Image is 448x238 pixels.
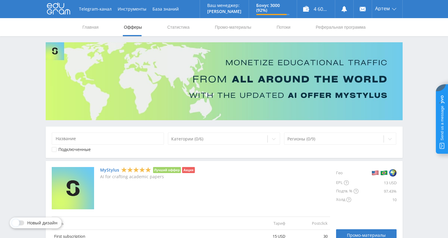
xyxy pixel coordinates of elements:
div: 13 USD [358,178,397,187]
span: Промо-материалы [347,233,386,238]
a: Статистика [167,18,190,36]
td: Цель [52,217,245,230]
a: Реферальная программа [315,18,366,36]
img: MyStylus [52,167,94,209]
a: Промо-материалы [214,18,252,36]
div: 10 [358,195,397,204]
img: Banner [46,42,403,120]
a: Офферы [123,18,143,36]
div: Холд [336,195,358,204]
p: Бонус 3000 (92%) [256,3,289,13]
a: Потоки [276,18,291,36]
td: Postclick [288,217,330,230]
td: Тариф [245,217,288,230]
span: Артем [375,6,390,11]
li: Акция [182,167,195,173]
a: MyStylus [100,168,119,172]
div: 5 Stars [121,167,151,173]
div: Подтв. % [336,187,358,195]
span: Новый дизайн [27,220,57,225]
div: EPL [336,178,358,187]
li: Лучший оффер [153,167,181,173]
input: Название [52,133,164,145]
a: Главная [82,18,99,36]
div: 97.43% [358,187,397,195]
p: Ваш менеджер: [207,3,241,8]
div: Подключенные [58,147,91,152]
div: Гео [336,167,358,178]
p: AI for crafting academic papers [100,174,195,179]
p: [PERSON_NAME] [207,9,241,14]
